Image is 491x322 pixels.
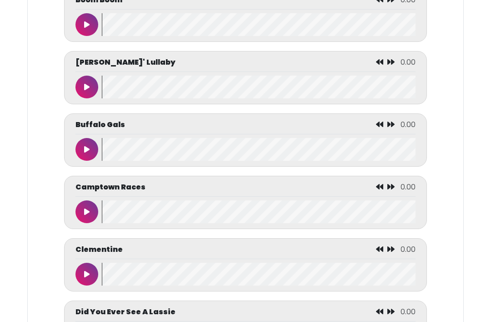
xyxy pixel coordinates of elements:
[75,182,145,193] p: Camptown Races
[401,244,416,255] span: 0.00
[401,57,416,67] span: 0.00
[75,244,123,255] p: Clementine
[75,57,175,68] p: [PERSON_NAME]' Lullaby
[75,307,175,317] p: Did You Ever See A Lassie
[401,307,416,317] span: 0.00
[401,182,416,192] span: 0.00
[401,119,416,130] span: 0.00
[75,119,125,130] p: Buffalo Gals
